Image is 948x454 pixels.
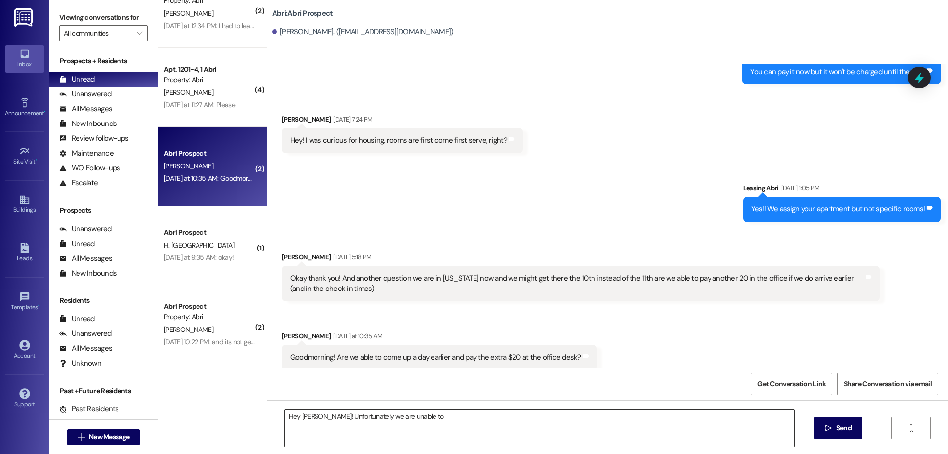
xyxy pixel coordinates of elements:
a: Buildings [5,191,44,218]
div: Unanswered [59,329,112,339]
div: Abri Prospect [164,148,255,159]
div: Past + Future Residents [49,386,158,396]
a: Leads [5,240,44,266]
button: Send [814,417,862,439]
div: [DATE] at 12:34 PM: I had to leave for work but everything's moved out and it's clean I was wanti... [164,21,754,30]
div: Property: Abri [164,312,255,322]
button: Get Conversation Link [751,373,832,395]
div: [DATE] at 11:27 AM: Please [164,100,235,109]
div: [DATE] 7:24 PM [331,114,372,124]
span: • [44,108,45,115]
i:  [908,424,915,432]
div: Yes!! We assign your apartment but not specific rooms! [751,204,925,214]
span: [PERSON_NAME] [164,9,213,18]
div: New Inbounds [59,268,117,279]
div: Unanswered [59,89,112,99]
a: Inbox [5,45,44,72]
div: [DATE] 10:22 PM: and its not getting sent to her [164,337,296,346]
b: Abri: Abri Prospect [272,8,333,19]
div: Apt. 1201~4, 1 Abri [164,64,255,75]
a: Support [5,385,44,412]
a: Templates • [5,289,44,315]
div: Residents [49,295,158,306]
div: [DATE] at 10:35 AM [331,331,382,341]
div: Unanswered [59,224,112,234]
button: New Message [67,429,140,445]
div: Goodmorning! Are we able to come up a day earlier and pay the extra $20 at the office desk? [290,352,581,363]
div: Prospects [49,206,158,216]
div: Escalate [59,178,98,188]
div: Leasing Abri [743,183,941,197]
input: All communities [64,25,132,41]
label: Viewing conversations for [59,10,148,25]
div: Unknown [59,358,101,369]
span: New Message [89,432,129,442]
div: Abri Prospect [164,301,255,312]
div: Maintenance [59,148,114,159]
div: Unread [59,239,95,249]
span: [PERSON_NAME] [164,162,213,170]
img: ResiDesk Logo [14,8,35,27]
div: Hey! I was curious for housing, rooms are first come first serve, right? [290,135,507,146]
div: Unread [59,314,95,324]
div: [PERSON_NAME] [282,252,880,266]
span: • [38,302,39,309]
div: Okay thank you! And another question we are in [US_STATE] now and we might get there the 10th ins... [290,273,864,294]
span: [PERSON_NAME] [164,88,213,97]
i:  [137,29,142,37]
div: [DATE] at 9:35 AM: okay! [164,253,234,262]
a: Site Visit • [5,143,44,169]
textarea: Hey [PERSON_NAME]! Unfortunately we are unable to [285,410,794,447]
div: All Messages [59,104,112,114]
div: [PERSON_NAME]. ([EMAIL_ADDRESS][DOMAIN_NAME]) [272,27,454,37]
div: New Inbounds [59,119,117,129]
div: Unread [59,74,95,84]
div: Abri Prospect [164,227,255,238]
div: Review follow-ups [59,133,128,144]
div: Past Residents [59,404,119,414]
div: WO Follow-ups [59,163,120,173]
span: Share Conversation via email [844,379,932,389]
span: [PERSON_NAME] [164,325,213,334]
div: Property: Abri [164,75,255,85]
div: All Messages [59,343,112,354]
button: Share Conversation via email [837,373,938,395]
div: All Messages [59,253,112,264]
span: Send [836,423,852,433]
span: • [36,157,37,164]
div: [DATE] 5:18 PM [331,252,371,262]
div: [PERSON_NAME] [282,114,523,128]
i:  [825,424,832,432]
div: [PERSON_NAME] [282,331,597,345]
div: [DATE] 1:05 PM [779,183,820,193]
div: [DATE] at 10:35 AM: Goodmorning! Are we able to come up a day earlier and pay the extra $20 at th... [164,174,490,183]
span: Get Conversation Link [757,379,826,389]
i:  [78,433,85,441]
div: Prospects + Residents [49,56,158,66]
span: H. [GEOGRAPHIC_DATA] [164,241,234,249]
div: You can pay it now but it won't be charged until the 1st :) [750,67,925,77]
a: Account [5,337,44,364]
